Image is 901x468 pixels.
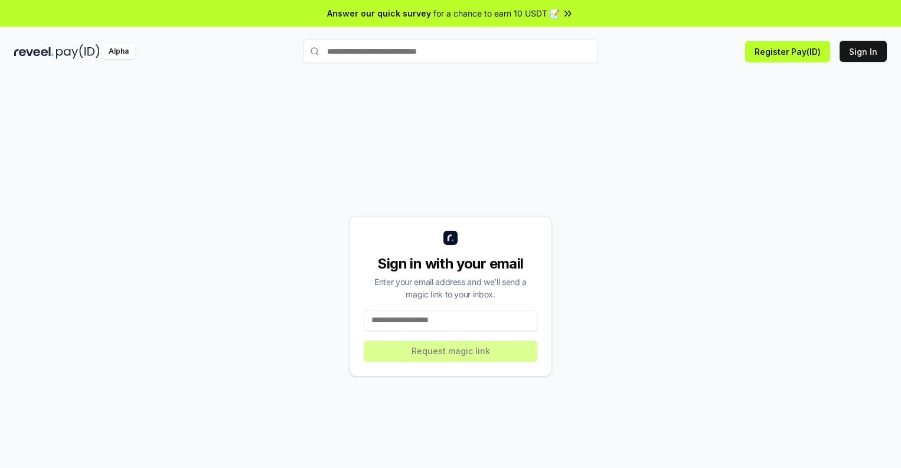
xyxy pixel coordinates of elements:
button: Register Pay(ID) [745,41,830,62]
img: reveel_dark [14,44,54,59]
div: Alpha [102,44,135,59]
div: Sign in with your email [364,254,537,273]
img: pay_id [56,44,100,59]
span: for a chance to earn 10 USDT 📝 [433,7,560,19]
div: Enter your email address and we’ll send a magic link to your inbox. [364,276,537,300]
span: Answer our quick survey [327,7,431,19]
img: logo_small [443,231,458,245]
button: Sign In [840,41,887,62]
